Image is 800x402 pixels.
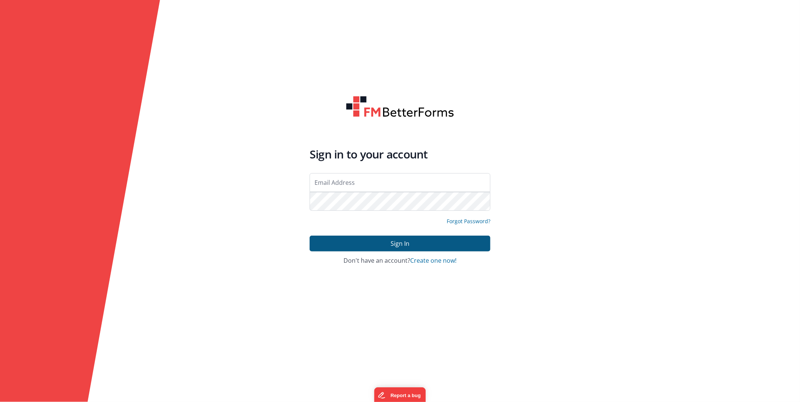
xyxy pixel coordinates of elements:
[310,173,490,192] input: Email Address
[310,236,490,251] button: Sign In
[310,148,490,161] h4: Sign in to your account
[410,257,456,264] button: Create one now!
[310,257,490,264] h4: Don't have an account?
[447,218,490,225] a: Forgot Password?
